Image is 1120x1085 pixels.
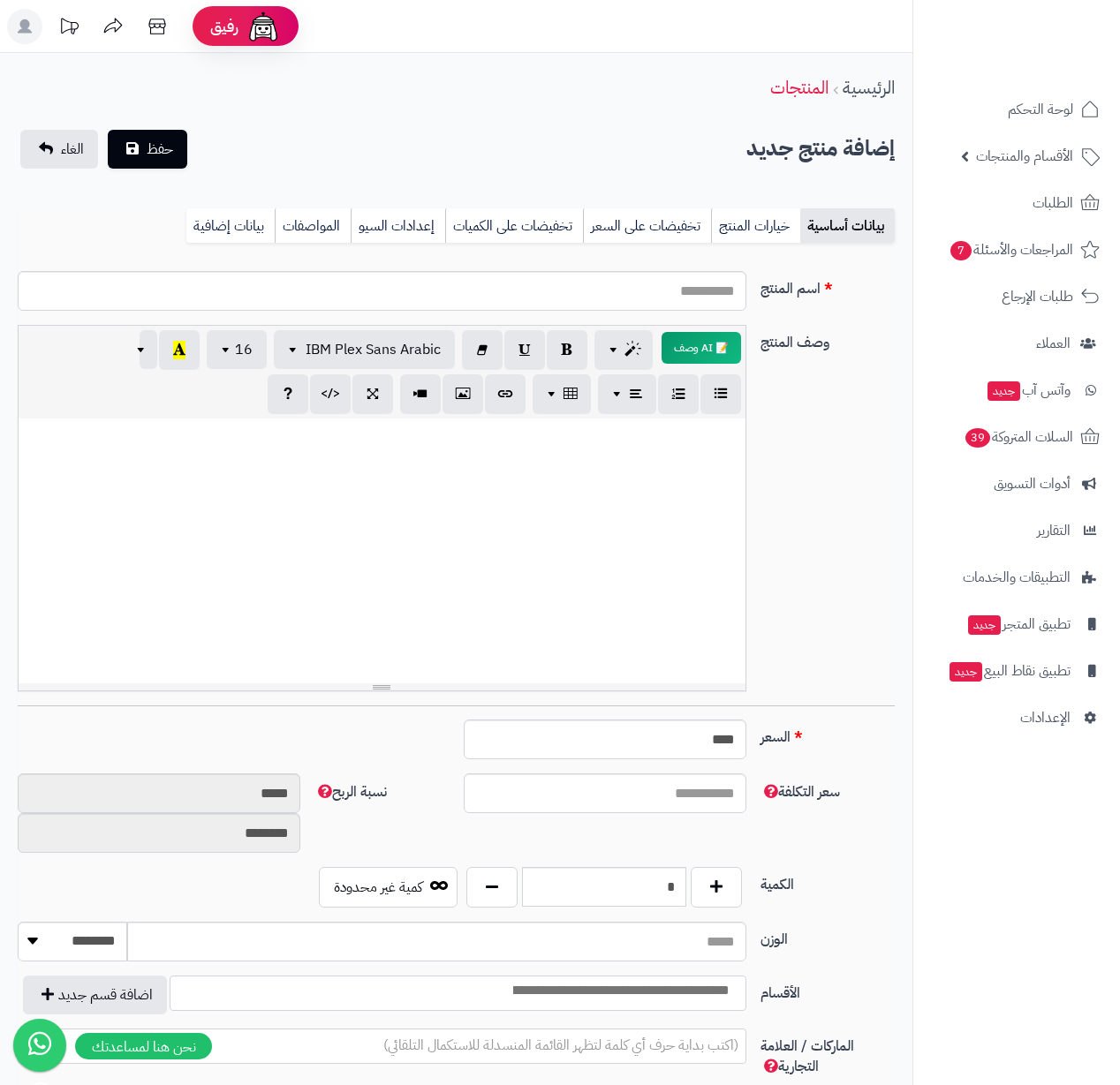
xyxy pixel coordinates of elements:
button: حفظ [108,130,187,169]
a: المراجعات والأسئلة7 [924,229,1109,271]
span: الماركات / العلامة التجارية [761,1036,854,1078]
span: 7 [950,240,972,261]
span: IBM Plex Sans Arabic [306,339,441,360]
span: نسبة الربح [314,781,387,802]
a: العملاء [924,322,1109,365]
a: أدوات التسويق [924,463,1109,505]
span: جديد [968,615,1001,635]
span: تطبيق المتجر [966,612,1071,637]
a: الإعدادات [924,697,1109,739]
span: جديد [950,662,982,682]
button: 📝 AI وصف [662,332,741,364]
a: طلبات الإرجاع [924,275,1109,318]
button: اضافة قسم جديد [23,976,167,1014]
a: التقارير [924,509,1109,552]
span: الأقسام والمنتجات [976,144,1073,169]
a: تخفيضات على السعر [583,208,711,244]
span: أدوات التسويق [994,471,1071,496]
label: اسم المنتج [753,271,902,299]
a: المنتجات [770,74,829,101]
span: طلبات الإرجاع [1002,284,1073,309]
span: رفيق [210,16,238,37]
button: 16 [207,330,267,369]
label: وصف المنتج [753,325,902,353]
span: الطلبات [1033,191,1073,215]
span: الغاء [61,139,84,160]
a: المواصفات [275,208,351,244]
a: تحديثات المنصة [47,9,91,49]
h2: إضافة منتج جديد [746,131,895,167]
a: السلات المتروكة39 [924,416,1109,458]
span: التقارير [1037,518,1071,543]
a: تطبيق نقاط البيعجديد [924,650,1109,692]
button: IBM Plex Sans Arabic [274,330,455,369]
img: logo-2.png [1000,28,1103,65]
label: الكمية [753,867,902,895]
label: الوزن [753,922,902,950]
a: إعدادات السيو [351,208,445,244]
label: السعر [753,720,902,748]
span: سعر التكلفة [761,781,840,802]
span: 39 [965,427,991,448]
span: الإعدادات [1020,705,1071,730]
a: الغاء [20,130,98,169]
a: التطبيقات والخدمات [924,556,1109,599]
a: الرئيسية [843,74,895,101]
span: حفظ [147,139,173,160]
a: خيارات المنتج [711,208,800,244]
span: التطبيقات والخدمات [963,565,1071,590]
span: تطبيق نقاط البيع [948,659,1071,683]
img: ai-face.png [246,9,281,44]
label: الأقسام [753,976,902,1004]
span: (اكتب بداية حرف أي كلمة لتظهر القائمة المنسدلة للاستكمال التلقائي) [383,1035,738,1056]
span: العملاء [1036,331,1071,356]
span: لوحة التحكم [1008,97,1073,122]
a: الطلبات [924,182,1109,224]
a: بيانات أساسية [800,208,895,244]
a: بيانات إضافية [186,208,275,244]
span: السلات المتروكة [964,425,1073,449]
span: المراجعات والأسئلة [949,237,1073,262]
span: 16 [235,339,253,360]
span: جديد [988,381,1020,401]
span: وآتس آب [986,378,1071,403]
a: لوحة التحكم [924,88,1109,131]
a: تخفيضات على الكميات [445,208,583,244]
a: تطبيق المتجرجديد [924,603,1109,645]
a: وآتس آبجديد [924,369,1109,411]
